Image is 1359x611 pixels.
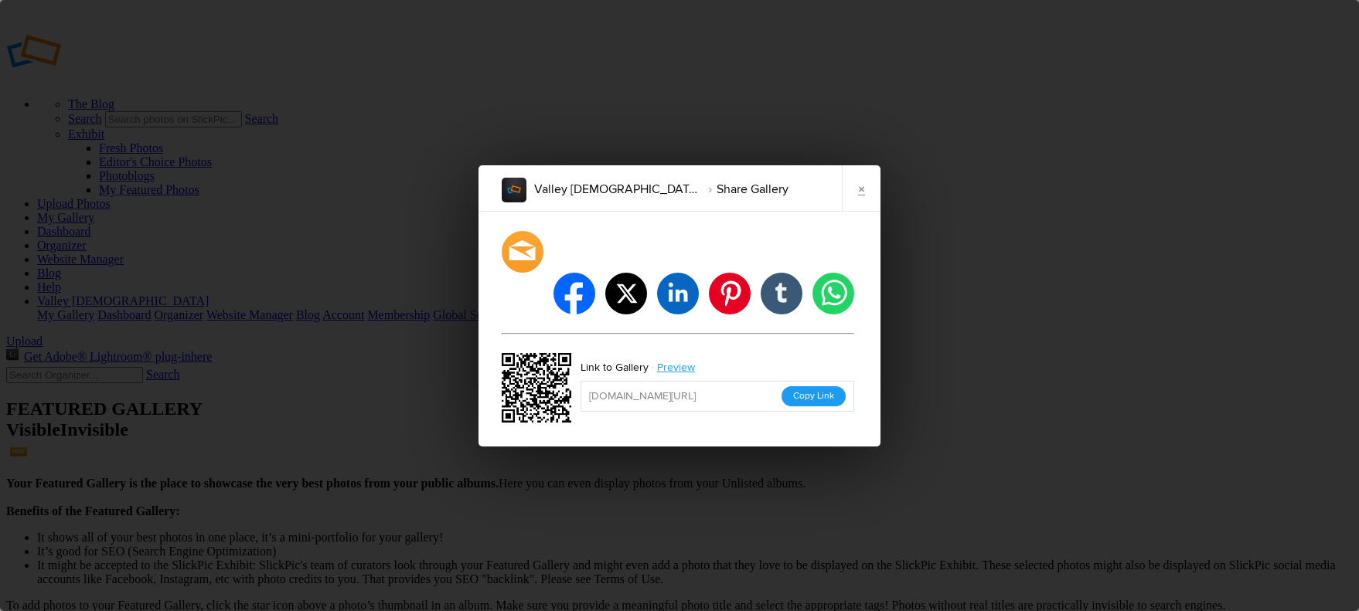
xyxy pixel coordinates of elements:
[709,273,751,314] li: pinterest
[782,386,846,406] button: Copy Link
[761,273,802,314] li: tumblr
[842,165,880,212] a: ×
[553,273,595,314] li: facebook
[502,178,526,202] img: album_sample.webp
[581,358,649,378] div: Link to Gallery
[502,353,576,427] div: https://slickpic.us/18149594TRM1
[700,176,788,202] li: Share Gallery
[534,176,700,202] li: Valley [DEMOGRAPHIC_DATA] Schools
[812,273,854,314] li: whatsapp
[657,273,699,314] li: linkedin
[605,273,647,314] li: twitter
[649,358,707,378] a: Preview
